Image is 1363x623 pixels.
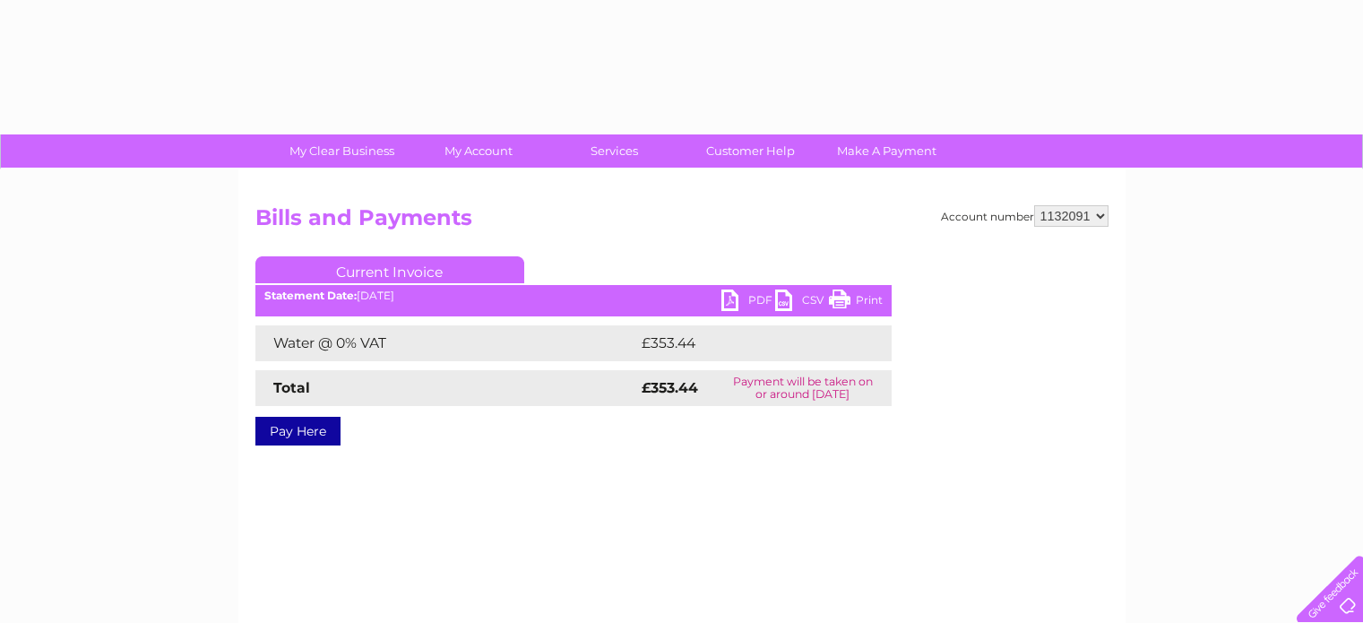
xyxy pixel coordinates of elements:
a: My Account [404,134,552,168]
div: [DATE] [255,290,892,302]
strong: Total [273,379,310,396]
a: CSV [775,290,829,316]
b: Statement Date: [264,289,357,302]
a: Print [829,290,883,316]
div: Account number [941,205,1109,227]
h2: Bills and Payments [255,205,1109,239]
strong: £353.44 [642,379,698,396]
a: Services [540,134,688,168]
a: Pay Here [255,417,341,446]
a: Customer Help [677,134,824,168]
a: Make A Payment [813,134,961,168]
a: PDF [721,290,775,316]
td: Water @ 0% VAT [255,325,637,361]
a: My Clear Business [268,134,416,168]
td: £353.44 [637,325,860,361]
td: Payment will be taken on or around [DATE] [714,370,891,406]
a: Current Invoice [255,256,524,283]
